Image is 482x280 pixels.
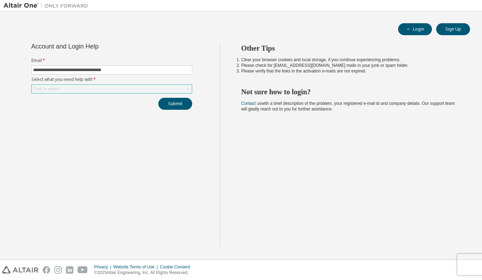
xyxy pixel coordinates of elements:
img: instagram.svg [54,266,62,274]
button: Submit [158,98,192,110]
button: Sign Up [436,23,470,35]
img: facebook.svg [43,266,50,274]
p: © 2025 Altair Engineering, Inc. All Rights Reserved. [94,270,194,276]
div: Privacy [94,264,113,270]
li: Please check for [EMAIL_ADDRESS][DOMAIN_NAME] mails in your junk or spam folder. [241,63,457,68]
img: linkedin.svg [66,266,73,274]
img: youtube.svg [78,266,88,274]
h2: Not sure how to login? [241,87,457,96]
button: Login [398,23,432,35]
li: Clear your browser cookies and local storage, if you continue experiencing problems. [241,57,457,63]
a: Contact us [241,101,261,106]
li: Please verify that the links in the activation e-mails are not expired. [241,68,457,74]
div: Cookie Consent [160,264,194,270]
div: Click to select [32,85,192,93]
div: Website Terms of Use [113,264,160,270]
label: Select what you need help with [31,77,192,82]
div: Account and Login Help [31,44,160,49]
h2: Other Tips [241,44,457,53]
img: Altair One [4,2,92,9]
img: altair_logo.svg [2,266,38,274]
label: Email [31,58,192,63]
div: Click to select [33,86,59,92]
span: with a brief description of the problem, your registered e-mail id and company details. Our suppo... [241,101,455,112]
